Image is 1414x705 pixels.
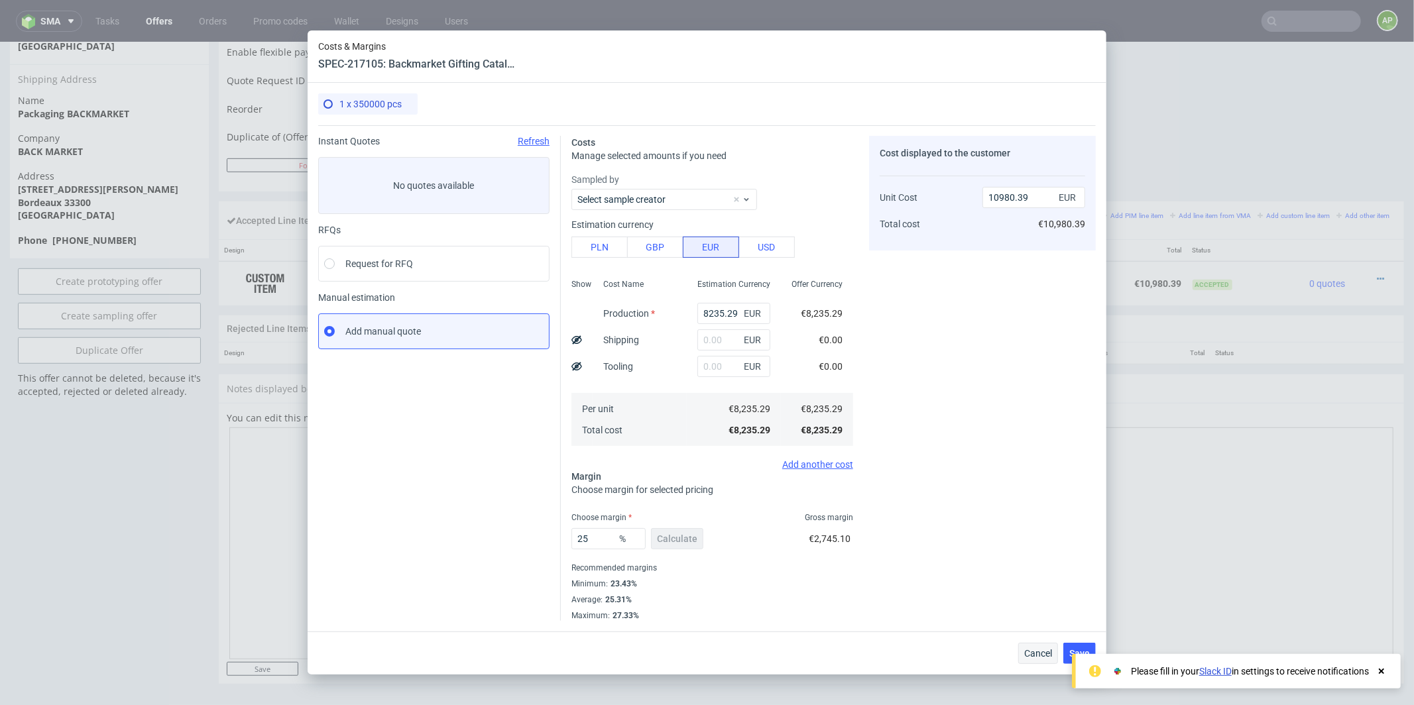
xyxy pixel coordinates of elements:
span: Save [1069,649,1090,658]
td: Quote Request ID [227,27,453,58]
span: Accepted [1193,237,1232,248]
span: €10,980.39 [1038,219,1085,229]
div: Please fill in your in settings to receive notifications [1131,665,1369,678]
label: Tooling [603,361,633,372]
strong: Packaging BACKMARKET [18,65,129,78]
button: PLN [571,237,628,258]
span: Request for RFQ [345,257,413,270]
div: Minimum : [571,576,853,592]
span: €2,745.10 [809,533,851,544]
span: €0.00 [819,335,843,345]
td: Enable flexible payments [227,1,453,27]
div: Average : [571,592,853,608]
label: Production [603,308,655,319]
div: RFQs [318,225,550,235]
div: Custom • Custom [420,227,719,254]
span: €8,235.29 [729,425,770,435]
th: Design [219,300,339,322]
a: Create sampling offer [18,260,201,287]
span: SPEC- 217105 [546,230,595,241]
span: EUR [741,357,768,376]
th: Unit Price [816,197,911,219]
td: Duplicate of (Offer ID) [227,83,453,115]
div: You can edit this note using [227,369,1396,620]
strong: Phone [PHONE_NUMBER] [18,191,137,204]
button: EUR [683,237,739,258]
button: Cancel [1018,643,1058,664]
span: Gross margin [805,512,853,523]
span: Choose margin for selected pricing [571,484,713,495]
td: Reorder [227,58,453,84]
td: 1 x 350000 [724,219,817,263]
span: Estimation Currency [697,279,770,290]
th: Name [405,300,512,322]
td: €10,980.39 [1092,219,1187,263]
input: 0.00 [571,528,646,549]
span: % [617,529,643,548]
span: Offer Currency [792,279,843,290]
label: Estimation currency [571,219,654,230]
td: €0.00 [1006,219,1092,263]
th: Unit Price [629,300,772,322]
span: Rejected Line Items [227,281,311,292]
td: €10,980.39 [911,219,1006,263]
small: Add PIM line item [1102,170,1163,177]
div: Maximum : [571,608,853,621]
img: ico-item-custom-a8f9c3db6a5631ce2f509e228e8b95abde266dc4376634de7b166047de09ff05.png [232,225,298,258]
span: Backmarket Gifting Catalogue [420,229,544,242]
span: 1 x 350000 pcs [339,99,402,109]
input: 0.00 [697,329,770,351]
span: Margin [571,471,601,482]
th: Quant. [724,197,817,219]
header: SPEC-217105: Backmarket Gifting Catalogue [318,57,517,72]
span: EUR [741,331,768,349]
img: Hokodo [343,5,354,15]
th: Status [1187,197,1275,219]
th: Name [415,197,724,219]
th: Net Total [772,300,912,322]
span: €0.00 [819,361,843,372]
th: Design [219,197,359,219]
span: €8,235.29 [801,425,843,435]
th: Total [1092,197,1187,219]
span: €8,235.29 [801,308,843,319]
th: LIID [359,197,416,219]
span: Costs & Margins [318,41,517,52]
div: Recommended margins [571,560,853,576]
a: markdown [353,369,400,382]
div: Notes displayed below the Offer [219,332,1404,361]
small: Add other item [1336,170,1389,177]
strong: [STREET_ADDRESS][PERSON_NAME] [18,140,178,153]
span: Cost Name [603,279,644,290]
button: Force CRM resync [227,116,433,130]
span: Manual estimation [318,292,550,303]
span: Total cost [582,425,622,435]
th: Dependencies [1006,197,1092,219]
label: Shipping [603,335,639,345]
small: Add custom line item [1258,170,1330,177]
th: ID [339,300,405,322]
span: Per unit [582,404,614,414]
button: GBP [627,237,683,258]
th: Total [1114,300,1210,322]
img: Slack [1111,665,1124,678]
div: 23.43% [608,578,637,589]
span: Cancel [1024,649,1052,658]
span: Total cost [880,219,920,229]
div: 27.33% [610,610,639,621]
span: Show [571,279,591,290]
th: Quant. [512,300,629,322]
span: Refresh [518,136,550,146]
th: Net Total [911,197,1006,219]
span: €8,235.29 [729,404,770,414]
input: Save [227,620,298,633]
span: €8,235.29 [801,404,843,414]
a: Create prototyping offer [18,226,201,252]
span: Accepted Line Items [227,173,322,184]
div: Shipping Address [10,22,209,52]
span: EUR [741,304,768,323]
strong: [GEOGRAPHIC_DATA] [18,166,115,179]
small: Add line item from VMA [1170,170,1251,177]
div: 25.31% [603,594,632,605]
div: Instant Quotes [318,136,550,146]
